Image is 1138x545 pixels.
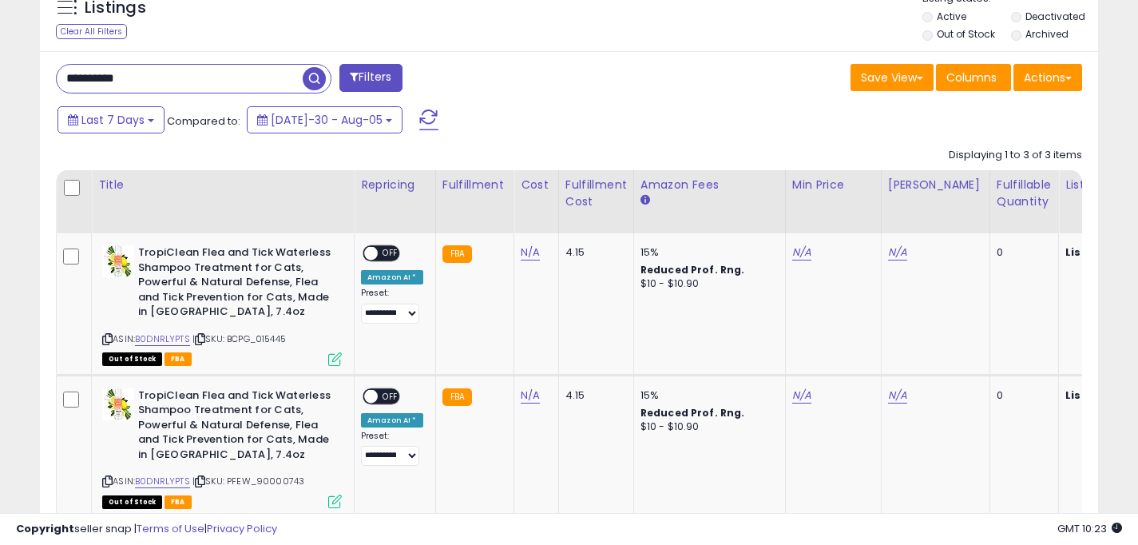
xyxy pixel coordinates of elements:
[165,495,192,509] span: FBA
[192,475,304,487] span: | SKU: PFEW_90000743
[167,113,240,129] span: Compared to:
[949,148,1082,163] div: Displaying 1 to 3 of 3 items
[378,247,403,261] span: OFF
[339,64,402,92] button: Filters
[888,245,907,261] a: N/A
[851,64,934,91] button: Save View
[442,245,472,263] small: FBA
[98,177,347,193] div: Title
[16,522,277,537] div: seller snap | |
[565,245,621,260] div: 4.15
[442,388,472,406] small: FBA
[102,245,134,277] img: 41U9GFb3tjL._SL40_.jpg
[137,521,204,536] a: Terms of Use
[135,475,190,488] a: B0DNRLYPTS
[640,245,773,260] div: 15%
[16,521,74,536] strong: Copyright
[937,27,995,41] label: Out of Stock
[135,332,190,346] a: B0DNRLYPTS
[192,332,286,345] span: | SKU: BCPG_015445
[521,177,552,193] div: Cost
[1057,521,1122,536] span: 2025-08-13 10:23 GMT
[640,277,773,291] div: $10 - $10.90
[997,177,1052,210] div: Fulfillable Quantity
[1065,388,1138,403] b: Listed Price:
[247,106,402,133] button: [DATE]-30 - Aug-05
[138,245,332,324] b: TropiClean Flea and Tick Waterless Shampoo Treatment for Cats, Powerful & Natural Defense, Flea a...
[361,270,423,284] div: Amazon AI *
[1025,27,1069,41] label: Archived
[792,245,811,261] a: N/A
[271,112,383,128] span: [DATE]-30 - Aug-05
[640,193,650,208] small: Amazon Fees.
[521,388,540,404] a: N/A
[361,413,423,428] div: Amazon AI *
[102,352,162,366] span: All listings that are currently out of stock and unavailable for purchase on Amazon
[888,388,907,404] a: N/A
[565,388,621,403] div: 4.15
[521,245,540,261] a: N/A
[361,431,423,467] div: Preset:
[1065,245,1138,260] b: Listed Price:
[792,388,811,404] a: N/A
[207,521,277,536] a: Privacy Policy
[81,112,145,128] span: Last 7 Days
[56,24,127,39] div: Clear All Filters
[640,420,773,434] div: $10 - $10.90
[442,177,507,193] div: Fulfillment
[946,70,997,86] span: Columns
[361,177,429,193] div: Repricing
[361,288,423,324] div: Preset:
[565,177,627,210] div: Fulfillment Cost
[102,388,134,420] img: 41U9GFb3tjL._SL40_.jpg
[1025,10,1085,23] label: Deactivated
[997,388,1046,403] div: 0
[936,64,1011,91] button: Columns
[165,352,192,366] span: FBA
[378,389,403,403] span: OFF
[102,495,162,509] span: All listings that are currently out of stock and unavailable for purchase on Amazon
[640,177,779,193] div: Amazon Fees
[792,177,874,193] div: Min Price
[997,245,1046,260] div: 0
[1013,64,1082,91] button: Actions
[937,10,966,23] label: Active
[640,406,745,420] b: Reduced Prof. Rng.
[57,106,165,133] button: Last 7 Days
[888,177,983,193] div: [PERSON_NAME]
[640,263,745,276] b: Reduced Prof. Rng.
[102,245,342,364] div: ASIN:
[138,388,332,467] b: TropiClean Flea and Tick Waterless Shampoo Treatment for Cats, Powerful & Natural Defense, Flea a...
[640,388,773,403] div: 15%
